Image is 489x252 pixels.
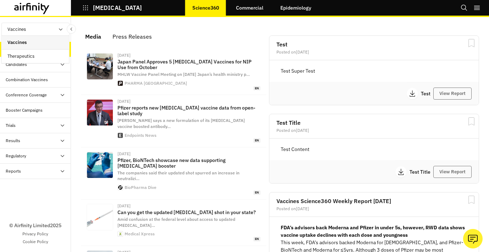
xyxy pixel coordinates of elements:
[125,133,156,138] div: Endpoints News
[276,50,472,54] div: Posted on [DATE]
[6,77,48,83] div: Combination Vaccines
[276,128,472,133] div: Posted on [DATE]
[253,86,260,91] span: en
[117,157,260,169] p: Pfizer, BioNTech showcase new data supporting [MEDICAL_DATA] booster
[463,229,483,248] button: Ask our analysts
[117,118,245,129] span: [PERSON_NAME] says a new formulation of its [MEDICAL_DATA] vaccine boosted antibody …
[276,41,472,47] h2: Test
[253,190,260,195] span: en
[467,117,476,126] svg: Bookmark Report
[82,2,142,14] button: [MEDICAL_DATA]
[85,31,101,42] div: Media
[118,133,123,138] img: apple-touch-icon.png
[410,169,433,174] p: Test Title
[6,138,20,144] div: Results
[112,31,152,42] div: Press Releases
[6,92,47,98] div: Conference Coverage
[276,207,472,211] div: Posted on [DATE]
[81,49,266,95] a: [DATE]Japan Panel Approves 5 [MEDICAL_DATA] Vaccines for NIP Use from OctoberMHLW Vaccine Panel M...
[117,105,260,116] p: Pfizer reports new [MEDICAL_DATA] vaccine data from open-label study
[67,24,76,34] button: Close Sidebar
[253,138,260,143] span: en
[125,185,156,190] div: BioPharma Dive
[467,39,476,47] svg: Bookmark Report
[117,217,235,228] span: Amid confusion at the federal level about access to updated [MEDICAL_DATA] …
[421,91,433,96] p: Test
[87,152,113,178] img: Z3M6Ly9kaXZlc2l0ZS1zdG9yYWdlL2RpdmVpbWFnZS9HZXR0eUltYWdlcy0xMjMzNzUyNTA5LmpwZw==.webp
[87,100,113,125] img: Albert-Bourla-Pfizer-Getty-social1.jpg
[281,224,465,238] b: FDA’s advisors back Moderna and Pfizer in under 5s, however, RWD data shows vaccine uptake declin...
[9,222,61,229] p: © Airfinity Limited 2025
[276,120,472,125] h2: Test Title
[125,232,155,236] div: Medical Xpress
[81,200,266,246] a: [DATE]Can you get the updated [MEDICAL_DATA] shot in your state?Amid confusion at the federal lev...
[93,5,142,11] p: [MEDICAL_DATA]
[23,239,48,245] a: Cookie Policy
[117,59,260,70] p: Japan Panel Approves 5 [MEDICAL_DATA] Vaccines for NIP Use from October
[281,67,467,75] p: Test Super Test
[87,54,113,79] img: %E2%97%86%E4%BB%8A%E5%B9%B4%E5%BA%A6%E3%81%AE%E5%AE%9A%E6%9C%9F%E6%8E%A5%E7%A8%AE%E3%81%A7%E4%BD%...
[6,107,43,113] div: Booster Campaigns
[117,99,260,103] div: [DATE]
[81,147,266,200] a: [DATE]Pfizer, BioNTech showcase new data supporting [MEDICAL_DATA] boosterThe companies said thei...
[461,2,468,14] button: Search
[467,195,476,204] svg: Bookmark Report
[281,146,467,153] p: Test Content
[87,204,113,230] img: covid-vaccine.jpg
[192,5,219,11] p: Science360
[117,152,260,156] div: [DATE]
[22,231,48,237] a: Privacy Policy
[433,88,472,100] button: View Report
[118,185,123,190] img: apple-touch-icon.png
[1,23,70,36] button: Vaccines
[117,72,250,77] span: MHLW Vaccine Panel Meeting on [DATE] Japan’s health ministry p …
[117,53,260,57] div: [DATE]
[2,50,40,63] p: Therapeutics
[6,122,16,129] div: Trials
[118,231,123,236] img: web-app-manifest-512x512.png
[6,153,26,159] div: Regulatory
[81,95,266,147] a: [DATE]Pfizer reports new [MEDICAL_DATA] vaccine data from open-label study[PERSON_NAME] says a ne...
[6,61,27,68] div: Candidates
[2,36,32,49] p: Vaccines
[433,166,472,178] button: View Report
[117,170,240,181] span: The companies said their updated shot spurred an increase in neutralizi …
[117,209,260,215] p: Can you get the updated [MEDICAL_DATA] shot in your state?
[6,168,21,174] div: Reports
[125,81,187,85] div: PHARMA [GEOGRAPHIC_DATA]
[118,81,123,86] img: apple-touch-icon.png
[276,198,472,204] h2: Vaccines Science360 Weekly Report [DATE]
[117,204,260,208] div: [DATE]
[253,237,260,241] span: en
